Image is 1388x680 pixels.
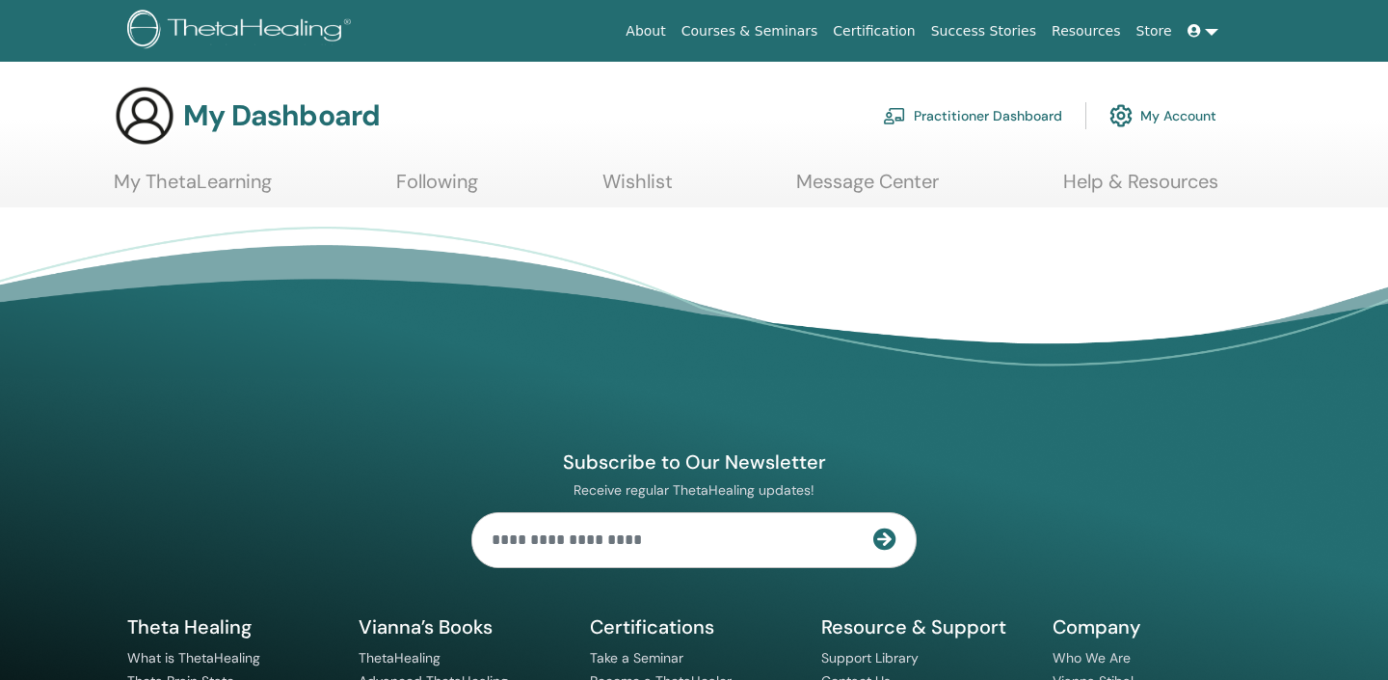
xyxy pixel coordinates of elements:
h5: Theta Healing [127,614,335,639]
img: logo.png [127,10,358,53]
a: Who We Are [1053,649,1131,666]
a: Wishlist [602,170,673,207]
h4: Subscribe to Our Newsletter [471,449,917,475]
a: Store [1129,14,1180,49]
a: Help & Resources [1063,170,1218,207]
a: Take a Seminar [590,649,683,666]
img: generic-user-icon.jpg [114,85,175,147]
a: What is ThetaHealing [127,649,260,666]
a: Certification [825,14,922,49]
a: Message Center [796,170,939,207]
a: My ThetaLearning [114,170,272,207]
a: Practitioner Dashboard [883,95,1062,137]
a: ThetaHealing [359,649,440,666]
h5: Vianna’s Books [359,614,567,639]
a: Support Library [821,649,919,666]
a: My Account [1109,95,1216,137]
a: Resources [1044,14,1129,49]
a: Following [396,170,478,207]
p: Receive regular ThetaHealing updates! [471,481,917,499]
a: Success Stories [923,14,1044,49]
h5: Company [1053,614,1261,639]
h3: My Dashboard [183,98,380,133]
a: Courses & Seminars [674,14,826,49]
img: cog.svg [1109,99,1133,132]
h5: Resource & Support [821,614,1029,639]
img: chalkboard-teacher.svg [883,107,906,124]
h5: Certifications [590,614,798,639]
a: About [618,14,673,49]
